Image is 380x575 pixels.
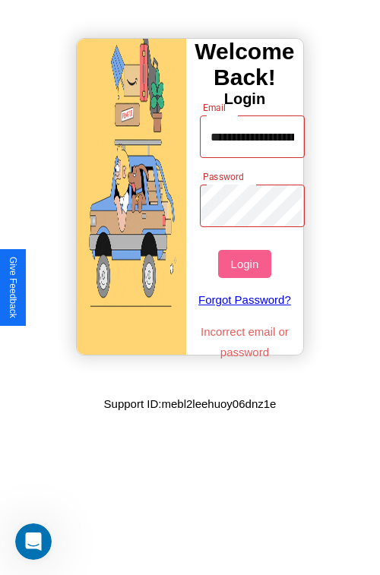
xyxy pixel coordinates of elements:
[203,170,243,183] label: Password
[104,393,277,414] p: Support ID: mebl2leehuoy06dnz1e
[192,321,298,362] p: Incorrect email or password
[186,39,303,90] h3: Welcome Back!
[218,250,271,278] button: Login
[203,101,226,114] label: Email
[77,39,186,355] img: gif
[8,257,18,318] div: Give Feedback
[192,278,298,321] a: Forgot Password?
[186,90,303,108] h4: Login
[15,523,52,560] iframe: Intercom live chat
